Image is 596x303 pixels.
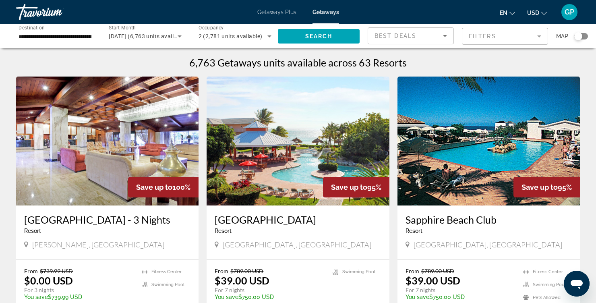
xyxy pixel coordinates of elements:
button: Filter [462,27,548,45]
p: $750.00 USD [406,294,515,300]
span: Pets Allowed [533,295,561,300]
iframe: Button to launch messaging window [564,271,590,297]
button: User Menu [559,4,580,21]
span: Save up to [521,183,558,191]
span: From [215,268,228,274]
span: You save [24,294,48,300]
span: Destination [19,25,45,30]
img: 4215O01X.jpg [207,77,389,205]
mat-select: Sort by [375,31,447,41]
button: Change currency [527,7,547,19]
span: [PERSON_NAME], [GEOGRAPHIC_DATA] [32,240,164,249]
a: [GEOGRAPHIC_DATA] - 3 Nights [24,214,190,226]
span: Map [556,31,568,42]
span: $789.00 USD [230,268,263,274]
span: Best Deals [375,33,416,39]
span: 2 (2,781 units available) [199,33,263,39]
span: [GEOGRAPHIC_DATA], [GEOGRAPHIC_DATA] [223,240,371,249]
span: [GEOGRAPHIC_DATA], [GEOGRAPHIC_DATA] [414,240,562,249]
img: DS94E01X.jpg [16,77,199,205]
span: Resort [24,228,41,234]
span: Resort [406,228,422,234]
span: Swimming Pool [151,282,184,287]
a: Sapphire Beach Club [406,214,572,226]
div: 95% [513,177,580,197]
p: $0.00 USD [24,274,73,286]
div: 95% [323,177,389,197]
h1: 6,763 Getaways units available across 63 Resorts [189,56,407,68]
img: 2637O01X.jpg [397,77,580,205]
span: You save [215,294,238,300]
div: 100% [128,177,199,197]
span: Start Month [109,25,136,31]
span: You save [406,294,429,300]
span: Search [305,33,333,39]
span: $739.99 USD [40,268,73,274]
a: Getaways [312,9,339,15]
p: For 7 nights [406,286,515,294]
p: $750.00 USD [215,294,324,300]
span: GP [565,8,574,16]
span: Swimming Pool [533,282,566,287]
p: $739.99 USD [24,294,134,300]
span: Save up to [331,183,367,191]
a: Getaways Plus [257,9,296,15]
span: Fitness Center [151,269,182,274]
span: Save up to [136,183,172,191]
p: For 7 nights [215,286,324,294]
span: en [500,10,507,16]
a: Travorium [16,2,97,23]
span: [DATE] (6,763 units available) [109,33,187,39]
button: Search [278,29,360,44]
span: USD [527,10,539,16]
p: $39.00 USD [406,274,460,286]
span: Fitness Center [533,269,563,274]
p: For 3 nights [24,286,134,294]
span: $789.00 USD [421,268,454,274]
span: Resort [215,228,232,234]
span: Swimming Pool [342,269,375,274]
span: From [406,268,419,274]
p: $39.00 USD [215,274,269,286]
button: Change language [500,7,515,19]
a: [GEOGRAPHIC_DATA] [215,214,381,226]
span: From [24,268,38,274]
span: Occupancy [199,25,224,31]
